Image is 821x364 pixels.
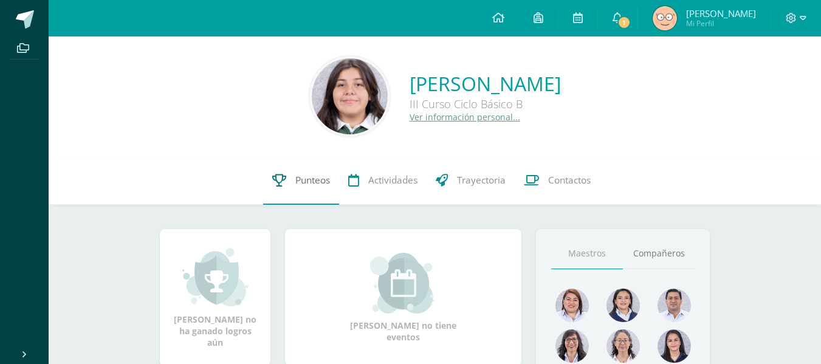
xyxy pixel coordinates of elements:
span: Actividades [368,174,417,187]
img: event_small.png [370,253,436,314]
a: Trayectoria [427,156,515,205]
div: [PERSON_NAME] no ha ganado logros aún [172,247,258,348]
span: Contactos [548,174,591,187]
a: [PERSON_NAME] [410,70,561,97]
img: 38f1825733c6dbe04eae57747697107f.png [606,289,640,322]
img: 915cdc7588786fd8223dd02568f7fda0.png [555,289,589,322]
img: 9a0812c6f881ddad7942b4244ed4a083.png [658,289,691,322]
a: Contactos [515,156,600,205]
img: achievement_small.png [182,247,249,307]
img: e4c60777b6b4805822e873edbf202705.png [555,329,589,363]
span: Punteos [295,174,330,187]
div: III Curso Ciclo Básico B [410,97,561,111]
span: [PERSON_NAME] [686,7,756,19]
span: Mi Perfil [686,18,756,29]
img: 89aa5f62c9d031953ded992924536393.png [312,58,388,134]
a: Compañeros [623,238,695,269]
a: Maestros [551,238,623,269]
a: Ver información personal... [410,111,520,123]
img: 6bc5668d4199ea03c0854e21131151f7.png [658,329,691,363]
a: Actividades [339,156,427,205]
img: 0e5799bef7dad198813e0c5f14ac62f9.png [606,329,640,363]
div: [PERSON_NAME] no tiene eventos [343,253,464,343]
span: Trayectoria [457,174,506,187]
a: Punteos [263,156,339,205]
img: 7775765ac5b93ea7f316c0cc7e2e0b98.png [653,6,677,30]
span: 1 [617,16,631,29]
